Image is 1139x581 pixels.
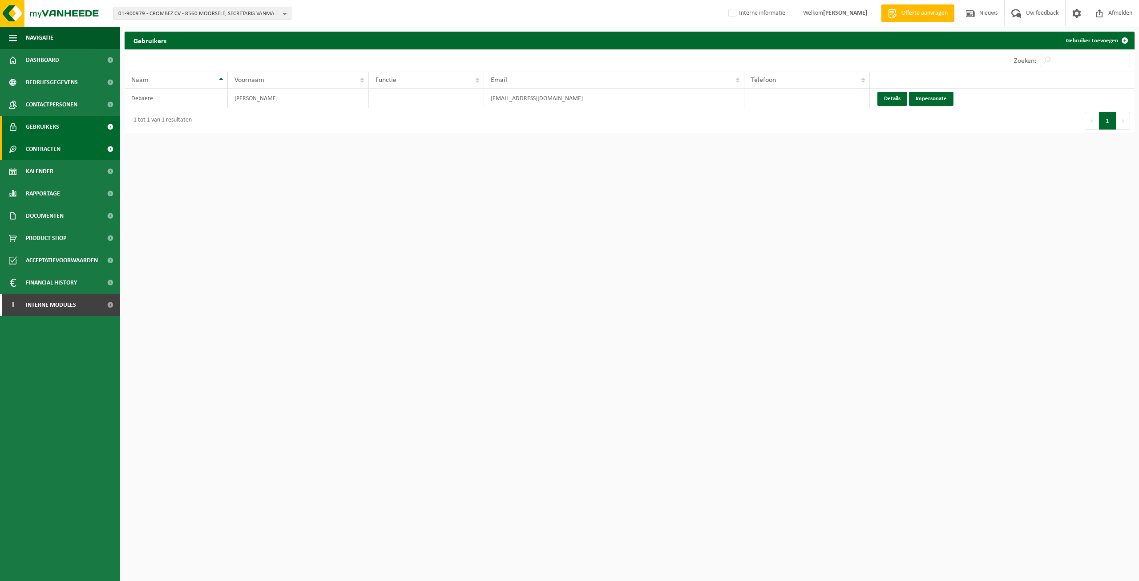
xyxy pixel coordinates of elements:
[376,77,396,84] span: Functie
[125,32,175,49] h2: Gebruikers
[26,116,59,138] span: Gebruikers
[727,7,785,20] label: Interne informatie
[26,138,61,160] span: Contracten
[118,7,279,20] span: 01-900979 - CROMBEZ CV - 8560 MOORSELE, SECRETARIS VANMARCKELAAN
[228,89,369,108] td: [PERSON_NAME]
[125,89,228,108] td: Debaere
[26,272,77,294] span: Financial History
[877,92,907,106] a: Details
[26,93,77,116] span: Contactpersonen
[113,7,291,20] button: 01-900979 - CROMBEZ CV - 8560 MOORSELE, SECRETARIS VANMARCKELAAN
[26,160,53,183] span: Kalender
[899,9,950,18] span: Offerte aanvragen
[26,49,59,71] span: Dashboard
[9,294,17,316] span: I
[131,77,149,84] span: Naam
[484,89,744,108] td: [EMAIL_ADDRESS][DOMAIN_NAME]
[881,4,954,22] a: Offerte aanvragen
[909,92,953,106] a: Impersonate
[26,205,64,227] span: Documenten
[129,113,192,129] div: 1 tot 1 van 1 resultaten
[1014,57,1036,65] label: Zoeken:
[26,183,60,205] span: Rapportage
[1116,112,1130,130] button: Next
[1085,112,1099,130] button: Previous
[1059,32,1134,49] a: Gebruiker toevoegen
[234,77,264,84] span: Voornaam
[26,294,76,316] span: Interne modules
[751,77,776,84] span: Telefoon
[26,27,53,49] span: Navigatie
[26,249,98,272] span: Acceptatievoorwaarden
[491,77,507,84] span: Email
[823,10,868,16] strong: [PERSON_NAME]
[26,71,78,93] span: Bedrijfsgegevens
[1099,112,1116,130] button: 1
[26,227,66,249] span: Product Shop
